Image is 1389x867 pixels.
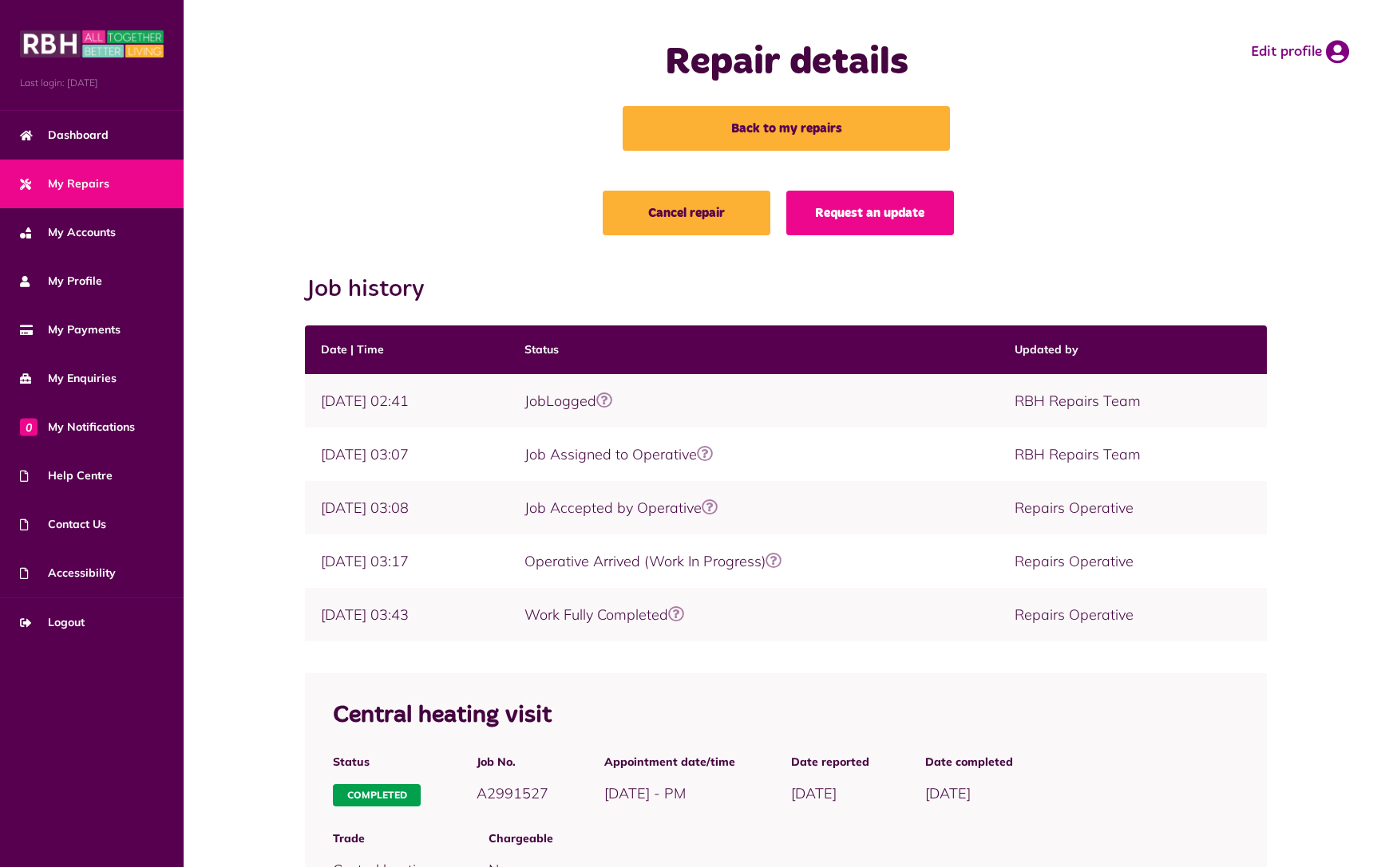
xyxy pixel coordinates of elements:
span: My Accounts [20,224,116,241]
td: JobLogged [509,374,999,428]
span: [DATE] [791,784,837,802]
span: Accessibility [20,565,116,581]
span: Appointment date/time [604,754,735,770]
h2: Job history [305,275,1267,304]
span: Date completed [925,754,1013,770]
span: 0 [20,418,38,435]
span: [DATE] - PM [604,784,686,802]
span: Contact Us [20,516,106,533]
td: Work Fully Completed [509,588,999,641]
span: Date reported [791,754,869,770]
span: Dashboard [20,127,109,144]
span: Chargeable [489,830,1239,847]
span: Last login: [DATE] [20,76,164,90]
a: Edit profile [1251,40,1349,64]
td: RBH Repairs Team [999,374,1267,428]
td: Repairs Operative [999,534,1267,588]
span: Help Centre [20,467,113,484]
th: Status [509,325,999,374]
span: My Repairs [20,175,109,192]
span: My Enquiries [20,370,117,387]
td: Job Assigned to Operative [509,428,999,481]
td: Repairs Operative [999,588,1267,641]
td: Operative Arrived (Work In Progress) [509,534,999,588]
h1: Repair details [501,40,1072,86]
th: Updated by [999,325,1267,374]
a: Back to my repairs [623,106,950,151]
span: Central heating visit [333,703,552,727]
span: My Payments [20,321,121,338]
td: [DATE] 03:07 [305,428,509,481]
a: Request an update [786,191,954,235]
img: MyRBH [20,28,164,60]
td: [DATE] 03:43 [305,588,509,641]
span: My Profile [20,273,102,290]
td: RBH Repairs Team [999,428,1267,481]
span: Trade [333,830,433,847]
td: [DATE] 03:08 [305,481,509,534]
td: Job Accepted by Operative [509,481,999,534]
td: [DATE] 02:41 [305,374,509,428]
a: Cancel repair [603,191,770,235]
th: Date | Time [305,325,509,374]
span: My Notifications [20,419,135,435]
td: Repairs Operative [999,481,1267,534]
span: A2991527 [477,784,548,802]
span: Status [333,754,421,770]
span: Logout [20,614,85,631]
span: Job No. [477,754,548,770]
span: [DATE] [925,784,971,802]
td: [DATE] 03:17 [305,534,509,588]
span: Completed [333,784,421,806]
